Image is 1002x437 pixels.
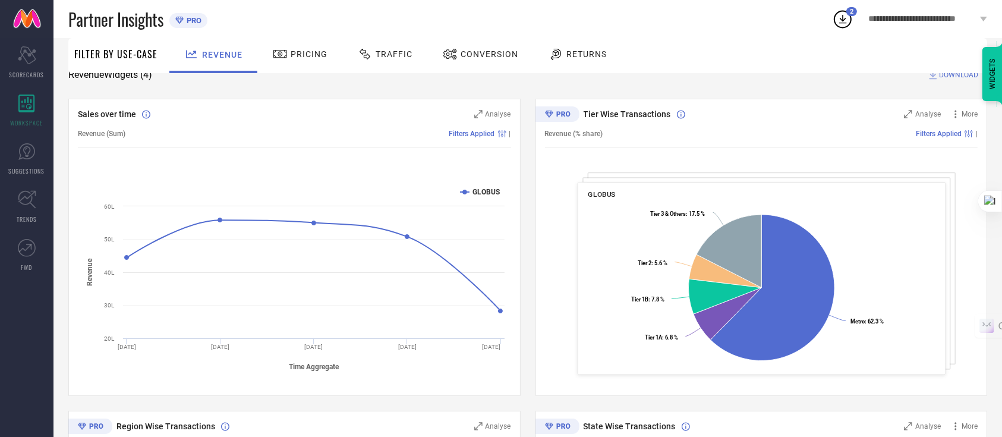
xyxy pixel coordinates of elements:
[638,260,667,266] text: : 5.6 %
[904,110,912,118] svg: Zoom
[461,49,518,59] span: Conversion
[305,344,323,350] text: [DATE]
[850,8,853,15] span: 2
[68,69,152,81] span: Revenue Widgets ( 4 )
[566,49,607,59] span: Returns
[376,49,412,59] span: Traffic
[74,47,157,61] span: Filter By Use-Case
[17,215,37,224] span: TRENDS
[962,422,978,430] span: More
[545,130,603,138] span: Revenue (% share)
[78,109,136,119] span: Sales over time
[104,302,115,309] text: 30L
[850,319,865,325] tspan: Metro
[486,422,511,430] span: Analyse
[588,190,615,199] span: GLOBUS
[915,110,941,118] span: Analyse
[832,8,853,30] div: Open download list
[116,422,215,431] span: Region Wise Transactions
[291,49,327,59] span: Pricing
[9,166,45,175] span: SUGGESTIONS
[850,319,884,325] text: : 62.3 %
[104,236,115,243] text: 50L
[202,50,242,59] span: Revenue
[904,422,912,430] svg: Zoom
[915,422,941,430] span: Analyse
[482,344,500,350] text: [DATE]
[509,130,511,138] span: |
[535,419,579,436] div: Premium
[398,344,417,350] text: [DATE]
[104,203,115,210] text: 60L
[631,296,664,303] text: : 7.8 %
[86,258,94,286] tspan: Revenue
[631,296,648,303] tspan: Tier 1B
[939,69,978,81] span: DOWNLOAD
[10,70,45,79] span: SCORECARDS
[976,130,978,138] span: |
[474,110,483,118] svg: Zoom
[68,419,112,436] div: Premium
[535,106,579,124] div: Premium
[68,7,163,32] span: Partner Insights
[11,118,43,127] span: WORKSPACE
[645,334,678,341] text: : 6.8 %
[211,344,229,350] text: [DATE]
[289,363,339,371] tspan: Time Aggregate
[650,210,686,217] tspan: Tier 3 & Others
[584,109,671,119] span: Tier Wise Transactions
[449,130,495,138] span: Filters Applied
[916,130,962,138] span: Filters Applied
[962,110,978,118] span: More
[638,260,651,266] tspan: Tier 2
[104,269,115,276] text: 40L
[472,188,500,196] text: GLOBUS
[486,110,511,118] span: Analyse
[184,16,201,25] span: PRO
[584,422,676,431] span: State Wise Transactions
[474,422,483,430] svg: Zoom
[104,335,115,342] text: 20L
[21,263,33,272] span: FWD
[650,210,705,217] text: : 17.5 %
[118,344,136,350] text: [DATE]
[78,130,125,138] span: Revenue (Sum)
[645,334,663,341] tspan: Tier 1A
